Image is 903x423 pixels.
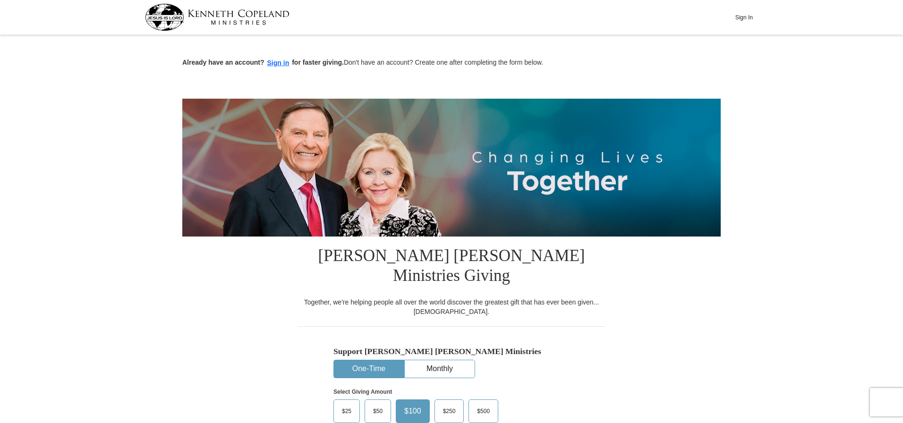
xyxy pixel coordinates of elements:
[730,10,758,25] button: Sign In
[333,389,392,395] strong: Select Giving Amount
[368,404,387,418] span: $50
[264,58,292,68] button: Sign in
[334,360,404,378] button: One-Time
[405,360,475,378] button: Monthly
[337,404,356,418] span: $25
[333,347,570,356] h5: Support [PERSON_NAME] [PERSON_NAME] Ministries
[400,404,426,418] span: $100
[182,59,344,66] strong: Already have an account? for faster giving.
[438,404,460,418] span: $250
[298,297,605,316] div: Together, we're helping people all over the world discover the greatest gift that has ever been g...
[182,58,721,68] p: Don't have an account? Create one after completing the form below.
[298,237,605,297] h1: [PERSON_NAME] [PERSON_NAME] Ministries Giving
[145,4,290,31] img: kcm-header-logo.svg
[472,404,494,418] span: $500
